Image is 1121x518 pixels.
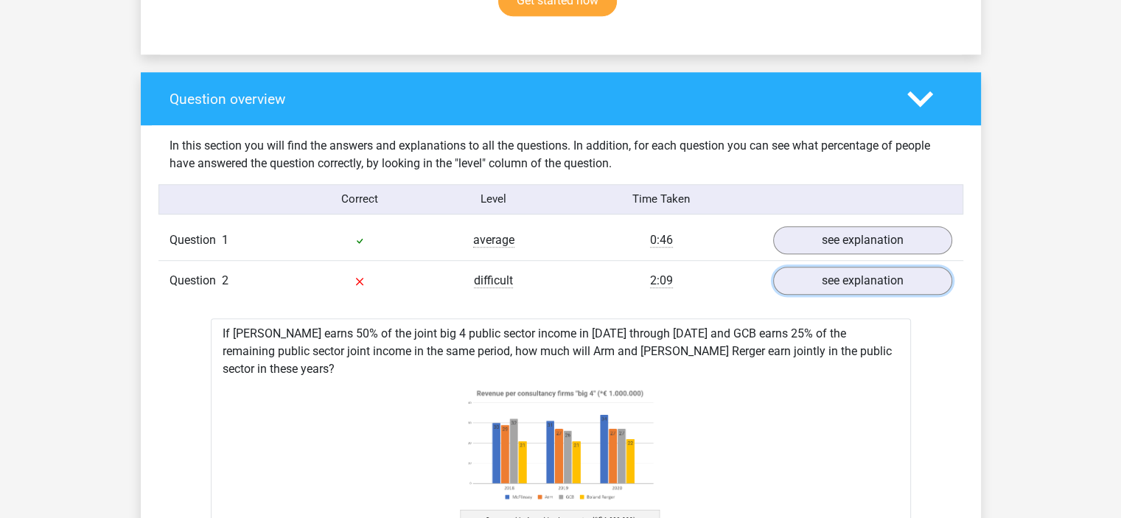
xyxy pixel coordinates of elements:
[474,273,513,288] span: difficult
[773,226,952,254] a: see explanation
[293,191,427,208] div: Correct
[650,273,673,288] span: 2:09
[773,267,952,295] a: see explanation
[170,272,222,290] span: Question
[222,273,228,287] span: 2
[158,137,963,172] div: In this section you will find the answers and explanations to all the questions. In addition, for...
[560,191,761,208] div: Time Taken
[427,191,561,208] div: Level
[650,233,673,248] span: 0:46
[170,91,885,108] h4: Question overview
[473,233,514,248] span: average
[222,233,228,247] span: 1
[170,231,222,249] span: Question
